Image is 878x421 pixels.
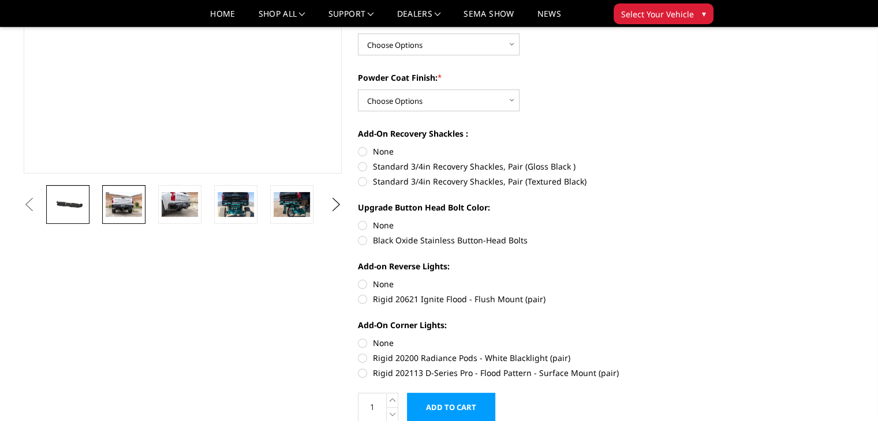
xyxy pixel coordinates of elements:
[621,8,694,20] span: Select Your Vehicle
[274,192,310,216] img: 2020-2025 Chevrolet / GMC 2500-3500 - Freedom Series - Rear Bumper
[106,192,142,216] img: 2020-2025 Chevrolet / GMC 2500-3500 - Freedom Series - Rear Bumper
[358,175,677,187] label: Standard 3/4in Recovery Shackles, Pair (Textured Black)
[358,219,677,231] label: None
[327,196,345,213] button: Next
[820,366,878,421] iframe: Chat Widget
[358,293,677,305] label: Rigid 20621 Ignite Flood - Flush Mount (pair)
[358,72,677,84] label: Powder Coat Finish:
[358,160,677,172] label: Standard 3/4in Recovery Shackles, Pair (Gloss Black )
[537,10,561,27] a: News
[397,10,441,27] a: Dealers
[358,260,677,272] label: Add-on Reverse Lights:
[218,192,254,216] img: 2020-2025 Chevrolet / GMC 2500-3500 - Freedom Series - Rear Bumper
[162,192,198,216] img: 2020-2025 Chevrolet / GMC 2500-3500 - Freedom Series - Rear Bumper
[210,10,235,27] a: Home
[21,196,38,213] button: Previous
[358,367,677,379] label: Rigid 202113 D-Series Pro - Flood Pattern - Surface Mount (pair)
[328,10,374,27] a: Support
[358,278,677,290] label: None
[358,319,677,331] label: Add-On Corner Lights:
[702,7,706,20] span: ▾
[358,337,677,349] label: None
[358,201,677,213] label: Upgrade Button Head Bolt Color:
[259,10,305,27] a: shop all
[358,352,677,364] label: Rigid 20200 Radiance Pods - White Blacklight (pair)
[464,10,514,27] a: SEMA Show
[358,145,677,157] label: None
[358,234,677,246] label: Black Oxide Stainless Button-Head Bolts
[358,127,677,140] label: Add-On Recovery Shackles :
[614,3,713,24] button: Select Your Vehicle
